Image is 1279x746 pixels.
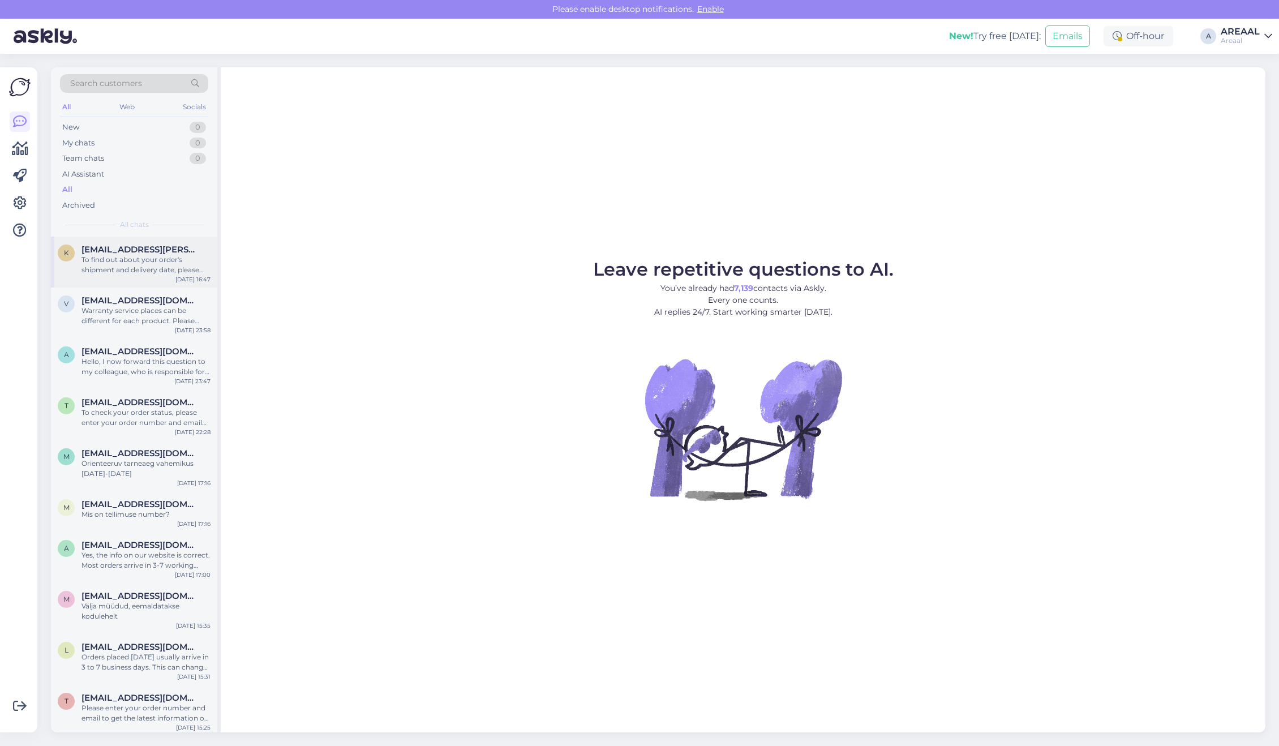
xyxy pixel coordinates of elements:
span: aasorgmarie@gmail.com [81,346,199,357]
div: Orders placed [DATE] usually arrive in 3 to 7 business days. This can change depending on the pro... [81,652,211,672]
div: [DATE] 15:31 [177,672,211,681]
span: m [63,452,70,461]
div: [DATE] 15:35 [176,621,211,630]
span: Enable [694,4,727,14]
span: a [64,350,69,359]
span: k [64,248,69,257]
span: taago.pikas@gmail.com [81,397,199,408]
div: To find out about your order's shipment and delivery date, please enter your order number and ema... [81,255,211,275]
span: Vitaliskiba1978@gmail.com [81,295,199,306]
span: A [64,544,69,552]
div: 0 [190,122,206,133]
p: You’ve already had contacts via Askly. Every one counts. AI replies 24/7. Start working smarter [... [593,282,894,318]
span: tanagodun93@gmail.com [81,693,199,703]
span: Leave repetitive questions to AI. [593,258,894,280]
button: Emails [1045,25,1090,47]
div: Try free [DATE]: [949,29,1041,43]
div: Yes, the info on our website is correct. Most orders arrive in 3-7 working days. This can change ... [81,550,211,571]
span: V [64,299,68,308]
span: Lukas.m2nd@gmail.com [81,642,199,652]
div: Warranty service places can be different for each product. Please email us at info@areaal with yo... [81,306,211,326]
span: m [63,595,70,603]
div: Socials [181,100,208,114]
span: maxipuit@gmail.com [81,448,199,458]
span: Arehint@hotmail.com [81,540,199,550]
div: [DATE] 22:28 [175,428,211,436]
span: t [65,401,68,410]
img: Askly Logo [9,76,31,98]
div: My chats [62,138,95,149]
div: Archived [62,200,95,211]
div: [DATE] 17:00 [175,571,211,579]
span: Search customers [70,78,142,89]
div: [DATE] 15:25 [176,723,211,732]
div: Please enter your order number and email to get the latest information on your order number A-365... [81,703,211,723]
span: maxipuit@gmail.com [81,499,199,509]
span: L [65,646,68,654]
div: Off-hour [1104,26,1173,46]
div: Team chats [62,153,104,164]
div: Areaal [1221,36,1260,45]
div: AREAAL [1221,27,1260,36]
div: To check your order status, please enter your order number and email on these tracking pages: - [... [81,408,211,428]
span: mihkel.sarv@outlook.com [81,591,199,601]
div: [DATE] 23:47 [174,377,211,385]
div: A [1200,28,1216,44]
div: New [62,122,79,133]
div: [DATE] 16:47 [175,275,211,284]
div: Web [117,100,137,114]
span: All chats [120,220,149,230]
div: [DATE] 17:16 [177,479,211,487]
span: t [65,697,68,705]
div: [DATE] 17:16 [177,520,211,528]
div: Hello, I now forward this question to my colleague, who is responsible for this. The reply will b... [81,357,211,377]
div: All [62,184,72,195]
span: m [63,503,70,512]
div: [DATE] 23:58 [175,326,211,335]
b: New! [949,31,973,41]
img: No Chat active [641,327,845,531]
span: kalabin@basnet.lv [81,245,199,255]
div: AI Assistant [62,169,104,180]
a: AREAALAreaal [1221,27,1272,45]
div: Orienteeruv tarneaeg vahemikus [DATE]-[DATE] [81,458,211,479]
div: 0 [190,138,206,149]
div: Välja müüdud, eemaldatakse kodulehelt [81,601,211,621]
b: 7,139 [734,283,753,293]
div: All [60,100,73,114]
div: 0 [190,153,206,164]
div: Mis on tellimuse number? [81,509,211,520]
